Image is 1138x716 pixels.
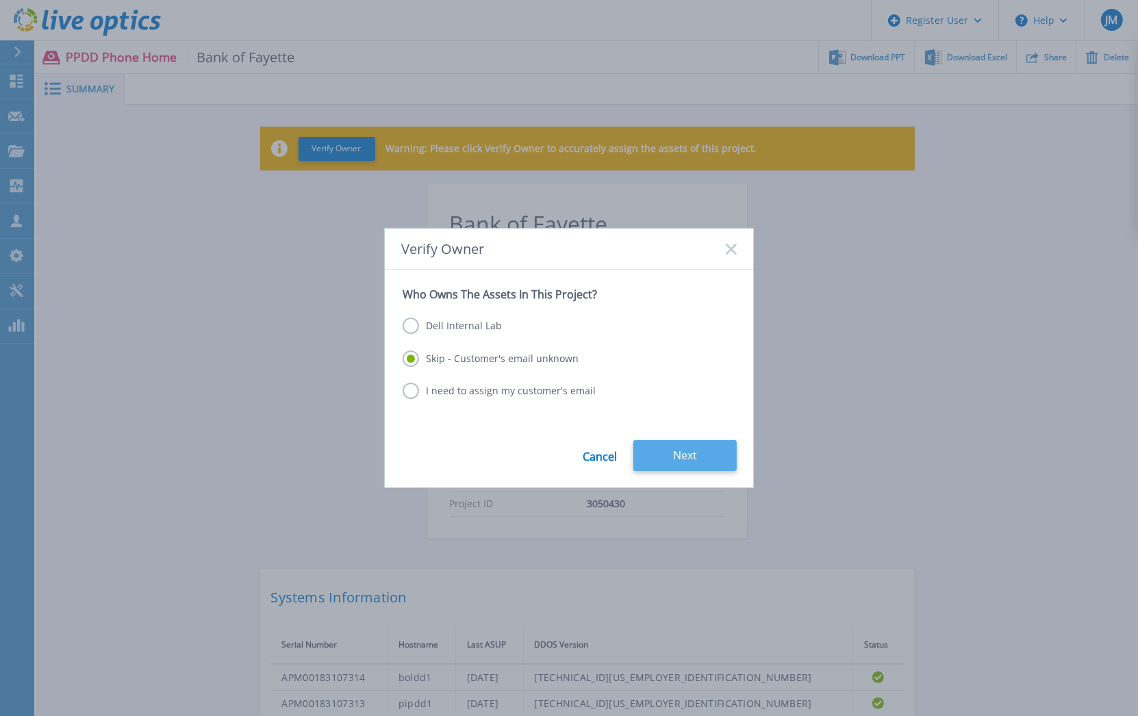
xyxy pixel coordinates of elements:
a: Cancel [583,440,617,471]
label: Dell Internal Lab [403,318,502,334]
label: I need to assign my customer's email [403,383,596,399]
p: Who Owns The Assets In This Project? [403,287,735,301]
label: Skip - Customer's email unknown [403,350,579,367]
span: Verify Owner [401,241,484,257]
button: Next [633,440,737,471]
